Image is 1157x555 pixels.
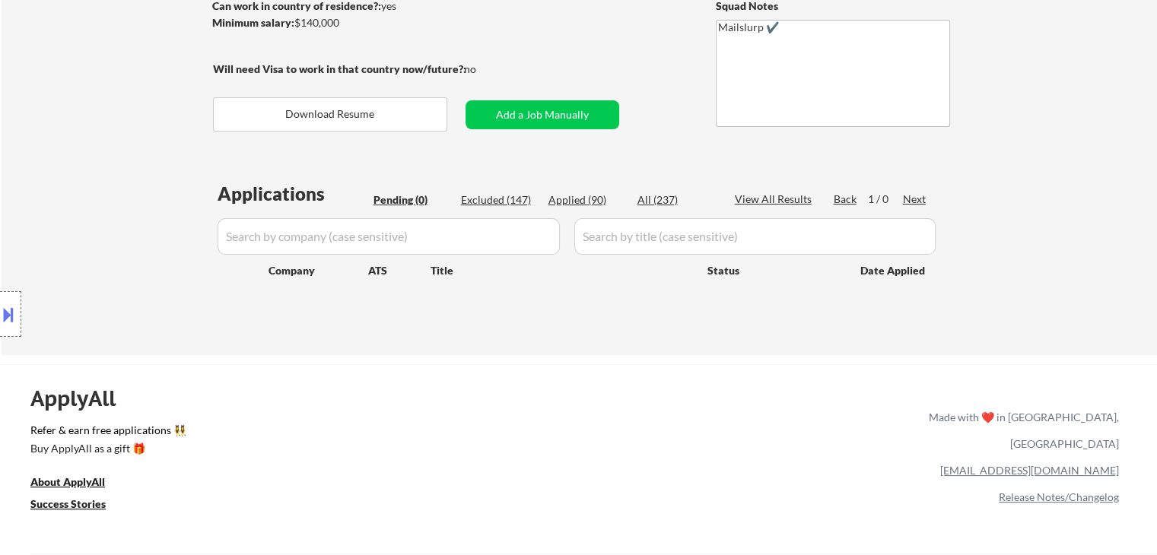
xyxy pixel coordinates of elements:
input: Search by title (case sensitive) [574,218,936,255]
div: Title [431,263,693,278]
div: Company [269,263,368,278]
a: Refer & earn free applications 👯‍♀️ [30,425,611,441]
input: Search by company (case sensitive) [218,218,560,255]
strong: Will need Visa to work in that country now/future?: [213,62,466,75]
div: no [464,62,507,77]
div: ATS [368,263,431,278]
div: Pending (0) [373,192,450,208]
button: Download Resume [213,97,447,132]
div: Applied (90) [548,192,625,208]
div: Status [707,256,838,284]
strong: Minimum salary: [212,16,294,29]
div: Applications [218,185,368,203]
button: Add a Job Manually [466,100,619,129]
div: Date Applied [860,263,927,278]
div: View All Results [735,192,816,207]
div: 1 / 0 [868,192,903,207]
a: [EMAIL_ADDRESS][DOMAIN_NAME] [940,464,1119,477]
div: Back [834,192,858,207]
div: Excluded (147) [461,192,537,208]
div: All (237) [637,192,714,208]
div: $140,000 [212,15,466,30]
div: Next [903,192,927,207]
a: Release Notes/Changelog [999,490,1119,503]
div: Made with ❤️ in [GEOGRAPHIC_DATA], [GEOGRAPHIC_DATA] [923,404,1119,457]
